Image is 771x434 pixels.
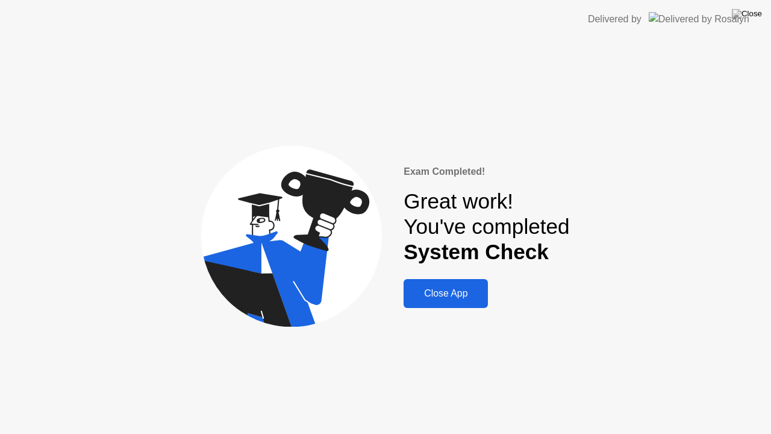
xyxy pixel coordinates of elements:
div: Delivered by [588,12,641,27]
button: Close App [404,279,488,308]
div: Great work! You've completed [404,189,569,265]
b: System Check [404,240,549,263]
img: Close [732,9,762,19]
div: Close App [407,288,484,299]
div: Exam Completed! [404,165,569,179]
img: Delivered by Rosalyn [649,12,749,26]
